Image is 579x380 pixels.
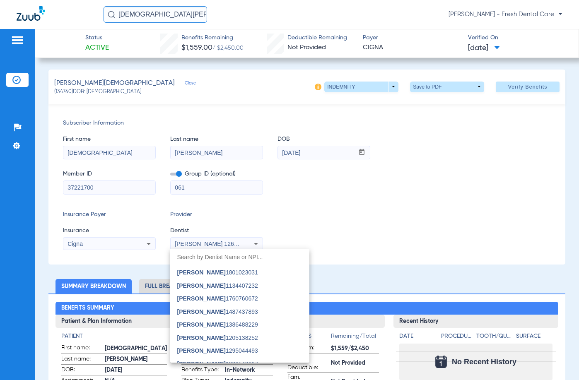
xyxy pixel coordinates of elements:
span: 1932549607 [177,361,258,367]
span: [PERSON_NAME] [177,295,225,302]
span: 1205138252 [177,335,258,341]
span: [PERSON_NAME] [177,334,225,341]
span: [PERSON_NAME] [177,308,225,315]
span: [PERSON_NAME] [177,347,225,354]
iframe: Chat Widget [538,340,579,380]
span: 1134407232 [177,283,258,289]
span: 1801023031 [177,269,258,275]
span: [PERSON_NAME] [177,282,225,289]
span: 1386488229 [177,322,258,327]
span: 1295044493 [177,348,258,354]
span: 1487437893 [177,309,258,315]
span: [PERSON_NAME] [177,269,225,276]
input: dropdown search [170,249,309,266]
span: [PERSON_NAME] [177,361,225,367]
span: [PERSON_NAME] [177,321,225,328]
span: 1760760672 [177,296,258,301]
